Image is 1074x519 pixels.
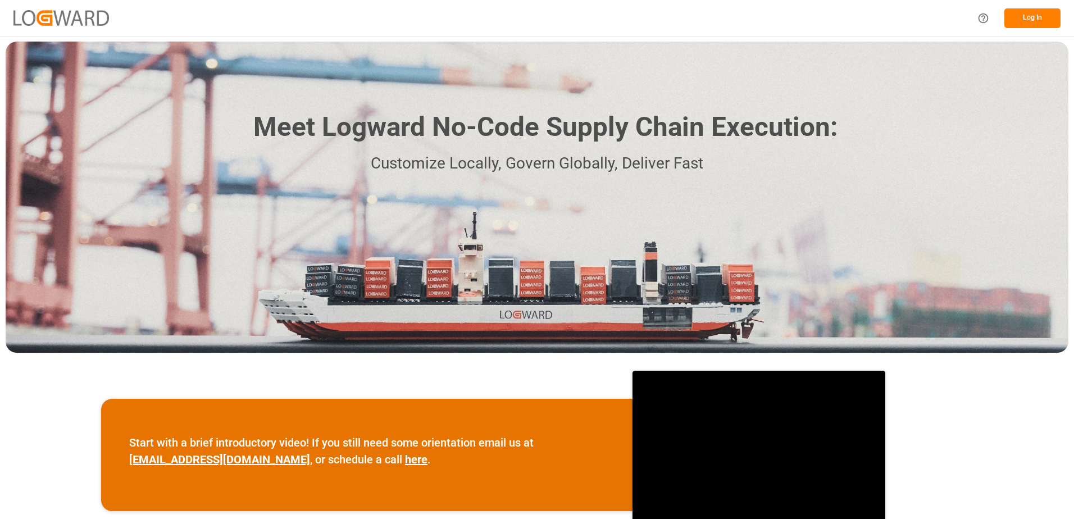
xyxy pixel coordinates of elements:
img: Logward_new_orange.png [13,10,109,25]
a: [EMAIL_ADDRESS][DOMAIN_NAME] [129,453,310,466]
p: Customize Locally, Govern Globally, Deliver Fast [236,151,838,176]
h1: Meet Logward No-Code Supply Chain Execution: [253,107,838,147]
button: Log In [1004,8,1061,28]
p: Start with a brief introductory video! If you still need some orientation email us at , or schedu... [129,434,604,468]
a: here [405,453,427,466]
button: Help Center [971,6,996,31]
